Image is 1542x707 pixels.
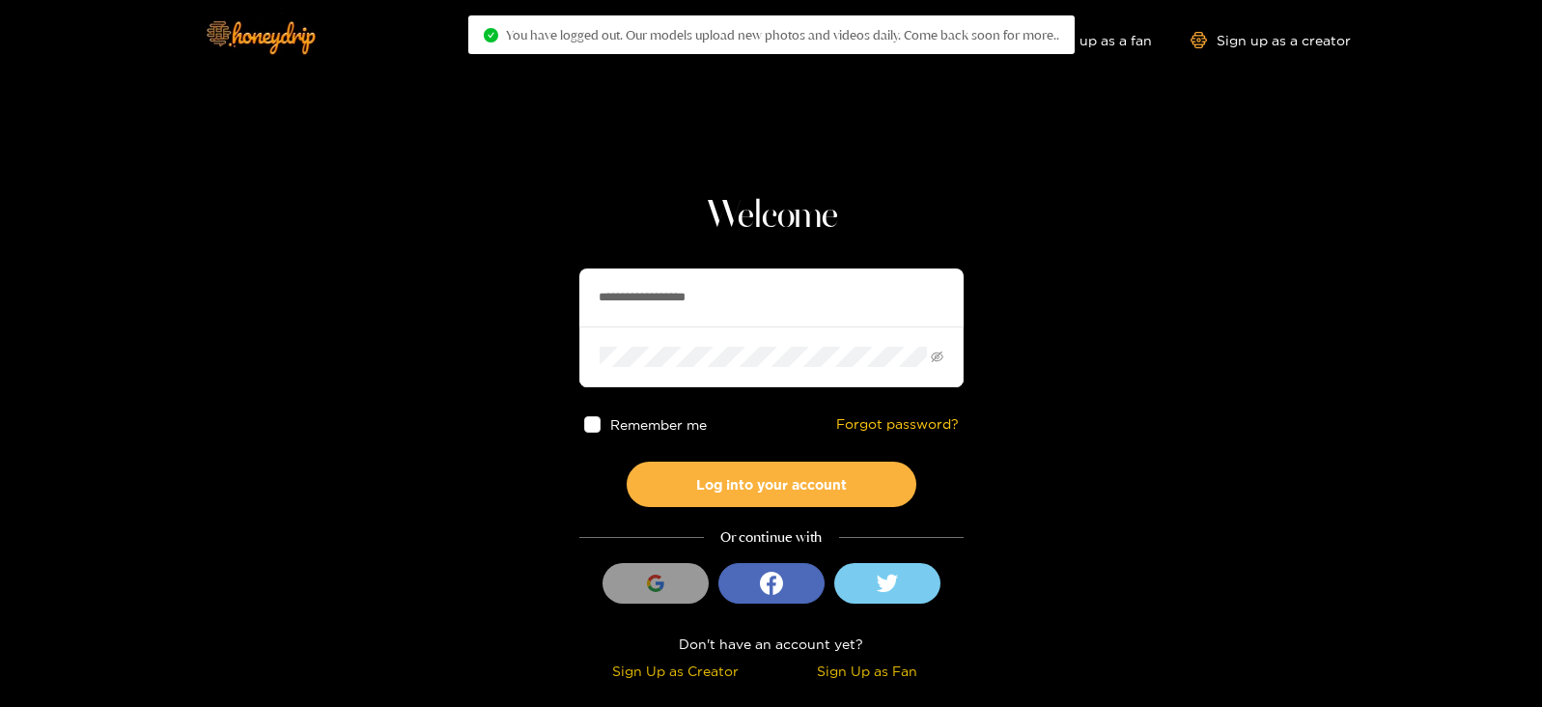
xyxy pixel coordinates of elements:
h1: Welcome [579,193,964,240]
span: You have logged out. Our models upload new photos and videos daily. Come back soon for more.. [506,27,1059,42]
span: check-circle [484,28,498,42]
a: Sign up as a creator [1191,32,1351,48]
button: Log into your account [627,462,916,507]
div: Sign Up as Creator [584,660,767,682]
a: Forgot password? [836,416,959,433]
a: Sign up as a fan [1020,32,1152,48]
span: Remember me [609,417,706,432]
div: Sign Up as Fan [776,660,959,682]
div: Don't have an account yet? [579,633,964,655]
div: Or continue with [579,526,964,549]
span: eye-invisible [931,351,943,363]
